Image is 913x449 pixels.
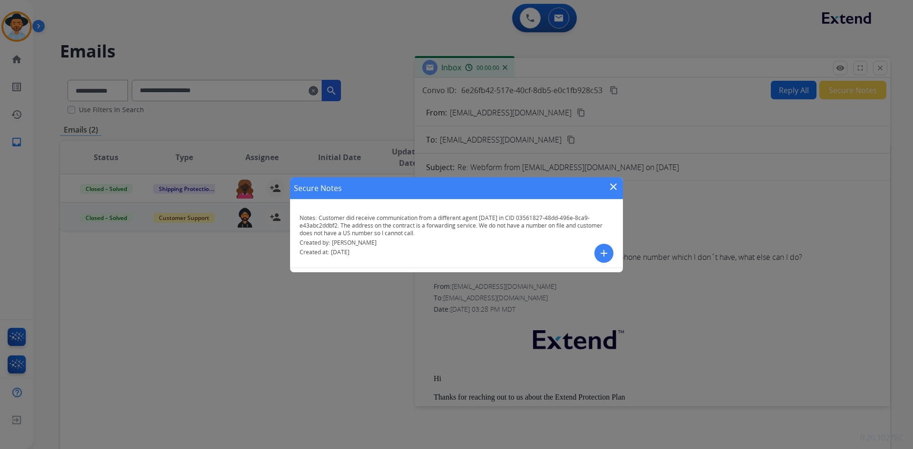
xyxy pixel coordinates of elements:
span: [PERSON_NAME] [332,239,377,247]
span: Notes: [300,214,317,222]
h1: Secure Notes [294,182,342,194]
mat-icon: add [598,248,610,259]
span: [DATE] [331,248,350,256]
span: Created at: [300,248,329,256]
span: Customer did receive communication from a different agent [DATE] in CID 03561827-48dd-496e-8ca9-e... [300,214,602,237]
p: 0.20.1027RC [860,432,903,443]
mat-icon: close [608,181,619,192]
span: Created by: [300,239,330,247]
